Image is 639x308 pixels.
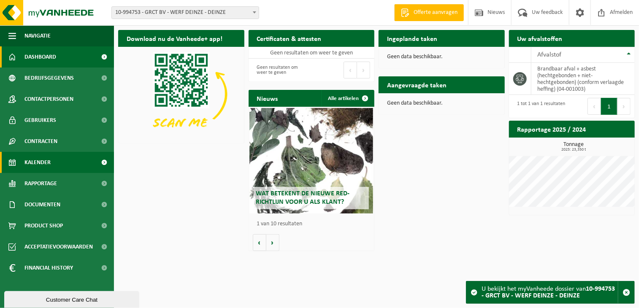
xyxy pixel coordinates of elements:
strong: 10-994753 - GRCT BV - WERF DEINZE - DEINZE [482,286,615,299]
div: 1 tot 1 van 1 resultaten [513,97,566,116]
p: 1 van 10 resultaten [257,221,371,227]
td: Geen resultaten om weer te geven [249,47,375,59]
span: Acceptatievoorwaarden [24,236,93,257]
span: Afvalstof [538,51,562,58]
button: Next [617,98,631,115]
img: Download de VHEPlus App [118,47,244,141]
h2: Certificaten & attesten [249,30,330,46]
a: Bekijk rapportage [572,137,634,154]
h2: Ingeplande taken [379,30,446,46]
a: Offerte aanvragen [394,4,464,21]
p: Geen data beschikbaar. [387,54,496,60]
a: Wat betekent de nieuwe RED-richtlijn voor u als klant? [249,108,373,213]
span: Product Shop [24,215,63,236]
span: Bedrijfsgegevens [24,68,74,89]
h2: Uw afvalstoffen [509,30,571,46]
iframe: chat widget [4,289,141,308]
span: Financial History [24,257,73,278]
span: Contactpersonen [24,89,73,110]
span: Documenten [24,194,60,215]
span: Kalender [24,152,51,173]
span: 10-994753 - GRCT BV - WERF DEINZE - DEINZE [112,7,259,19]
h2: Nieuws [249,90,287,106]
span: Navigatie [24,25,51,46]
span: Wat betekent de nieuwe RED-richtlijn voor u als klant? [256,190,349,205]
span: Dashboard [24,46,56,68]
a: Alle artikelen [321,90,374,107]
button: Next [357,62,370,78]
button: Previous [588,98,601,115]
p: Geen data beschikbaar. [387,100,496,106]
h2: Rapportage 2025 / 2024 [509,121,595,137]
button: Previous [344,62,357,78]
span: Rapportage [24,173,57,194]
h2: Aangevraagde taken [379,76,455,93]
span: Contracten [24,131,57,152]
span: 2025: 23,350 t [513,148,635,152]
button: Volgende [266,234,279,251]
button: 1 [601,98,617,115]
span: 10-994753 - GRCT BV - WERF DEINZE - DEINZE [111,6,259,19]
span: Offerte aanvragen [412,8,460,17]
h3: Tonnage [513,142,635,152]
span: Gebruikers [24,110,56,131]
div: U bekijkt het myVanheede dossier van [482,281,618,303]
button: Vorige [253,234,266,251]
div: Geen resultaten om weer te geven [253,61,307,79]
h2: Download nu de Vanheede+ app! [118,30,231,46]
td: brandbaar afval + asbest (hechtgebonden + niet-hechtgebonden) (conform verlaagde heffing) (04-001... [531,63,635,95]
